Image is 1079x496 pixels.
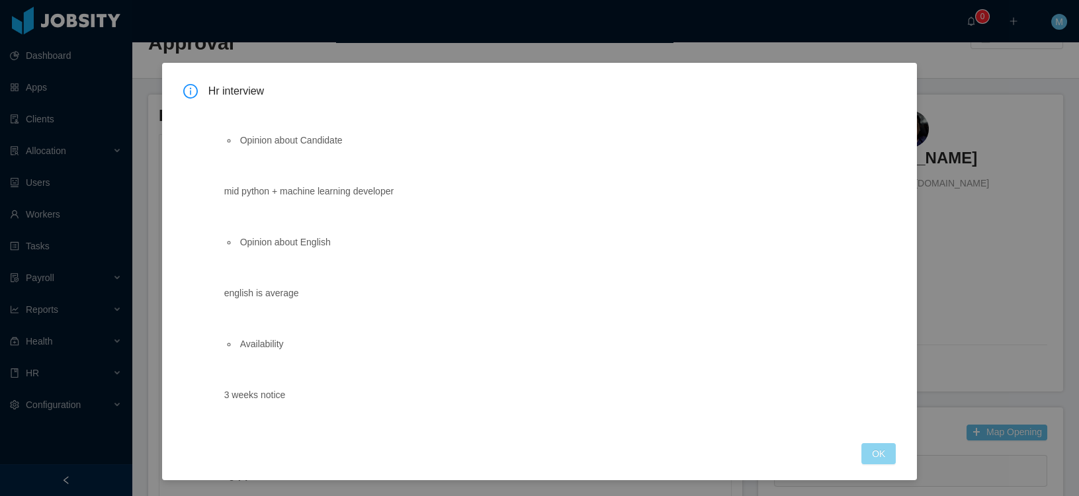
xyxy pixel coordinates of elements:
[224,388,851,402] p: 3 weeks notice
[237,134,851,147] li: Opinion about Candidate
[208,84,896,99] span: Hr interview
[237,337,851,351] li: Availability
[861,443,896,464] button: OK
[224,185,851,198] p: mid python + machine learning developer
[183,84,198,99] i: icon: info-circle
[237,235,851,249] li: Opinion about English
[224,286,851,300] p: english is average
